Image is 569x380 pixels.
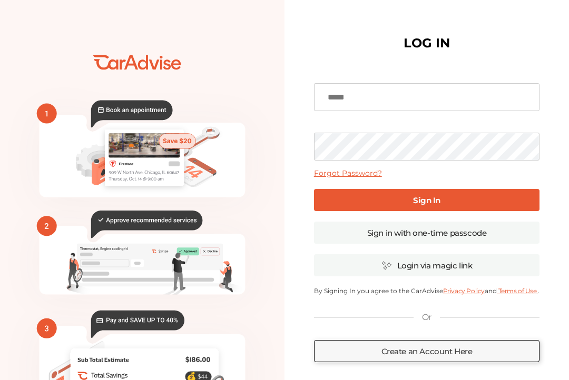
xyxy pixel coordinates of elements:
[314,222,540,244] a: Sign in with one-time passcode
[381,261,392,271] img: magic_icon.32c66aac.svg
[497,287,538,295] a: Terms of Use
[404,38,450,48] h1: LOG IN
[314,340,540,362] a: Create an Account Here
[422,312,431,323] p: Or
[314,168,382,178] a: Forgot Password?
[314,287,540,295] p: By Signing In you agree to the CarAdvise and .
[413,195,440,205] b: Sign In
[443,287,485,295] a: Privacy Policy
[314,254,540,276] a: Login via magic link
[314,189,540,211] a: Sign In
